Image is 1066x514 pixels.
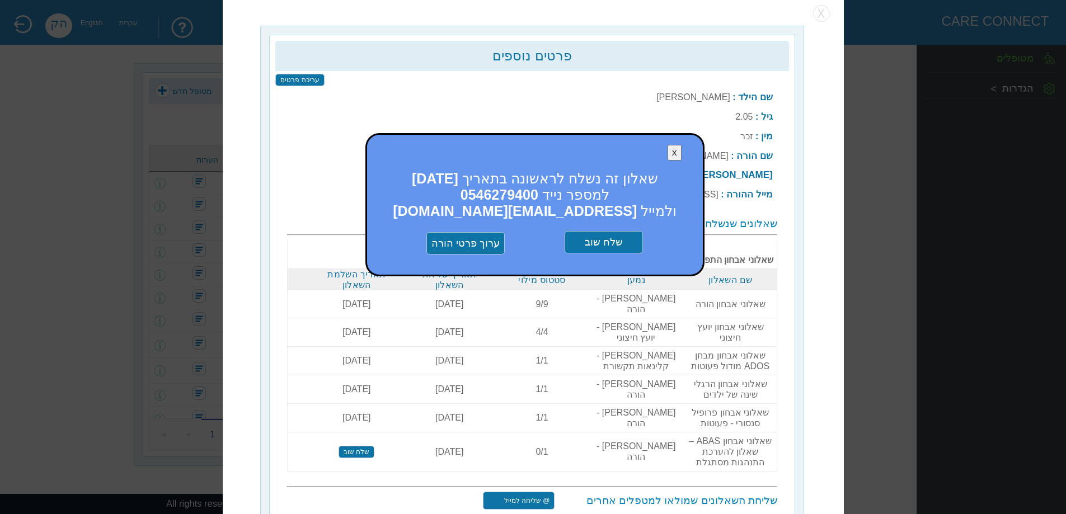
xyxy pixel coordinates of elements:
td: [DATE] [310,375,403,403]
th: שם השאלון [684,268,777,290]
td: [DATE] [310,290,403,318]
td: [DATE] [310,346,403,375]
span: שאלונים שנשלחו [702,218,777,229]
b: גיל [761,111,773,122]
input: ערוך פרטי הורה [426,232,505,254]
td: [DATE] [403,432,496,471]
b: : [755,112,758,121]
b: שאלוני אבחון התפתחות הילד [313,243,773,265]
label: [PERSON_NAME] [656,92,730,102]
span: שאלון זה נשלח לראשונה בתאריך [462,171,658,186]
td: [PERSON_NAME] - קלינאות תקשורת [588,346,684,375]
span: למספר נייד [542,187,609,202]
button: X [668,145,682,161]
b: מין [761,131,773,142]
b: [PERSON_NAME] [693,169,773,180]
td: [DATE] [403,290,496,318]
td: [DATE] [403,318,496,346]
td: שאלוני אבחון פרופיל סנסורי - פעוטות [684,403,777,432]
b: [EMAIL_ADDRESS][DOMAIN_NAME] [393,203,637,219]
th: תאריך שליחת השאלון [403,268,496,290]
input: שלח שוב [565,231,643,253]
td: [PERSON_NAME] - הורה [588,403,684,432]
th: נמען [588,268,684,290]
b: [DATE] [412,171,458,186]
b: שם הורה [736,150,773,161]
td: שאלוני אבחון יועץ חיצוני [684,318,777,346]
td: שאלוני אבחון הורה [684,290,777,318]
td: [PERSON_NAME] - הורה [588,432,684,471]
td: 1/1 [496,346,588,375]
input: שלח שוב [339,445,374,458]
td: [PERSON_NAME] - הורה [588,375,684,403]
td: שאלוני אבחון ABAS – שאלון להערכת התנהגות מסתגלת [684,432,777,471]
th: תאריך השלמת השאלון [310,268,403,290]
td: [PERSON_NAME] - יועץ חיצוני [588,318,684,346]
b: : [731,151,734,161]
b: 0546279400 [461,187,538,202]
input: @ שליחה למייל [483,492,555,510]
b: : [732,92,735,102]
label: 2.05 [735,112,753,121]
td: 9/9 [496,290,588,318]
td: שאלוני אבחון הרגלי שינה של ילדים [684,375,777,403]
b: : [755,131,758,141]
td: שאלוני אבחון מבחן ADOS מודול פעוטות [684,346,777,375]
td: 4/4 [496,318,588,346]
td: [DATE] [310,318,403,346]
td: 1/1 [496,403,588,432]
td: [DATE] [403,346,496,375]
th: סטטוס מילוי [496,268,588,290]
td: 1/1 [496,375,588,403]
b: : [721,190,724,199]
td: [PERSON_NAME] - הורה [588,290,684,318]
td: [DATE] [403,403,496,432]
td: 0/1 [496,432,588,471]
span: ולמייל [641,203,677,219]
h2: פרטים נוספים [281,48,783,64]
td: [DATE] [403,375,496,403]
label: זכר [740,131,753,141]
b: שם הילד [738,92,773,102]
input: עריכת פרטים [275,74,324,86]
h3: שליחת השאלונים שמולאו למטפלים אחרים [557,494,777,507]
td: [DATE] [310,403,403,432]
b: מייל ההורה [726,189,773,200]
